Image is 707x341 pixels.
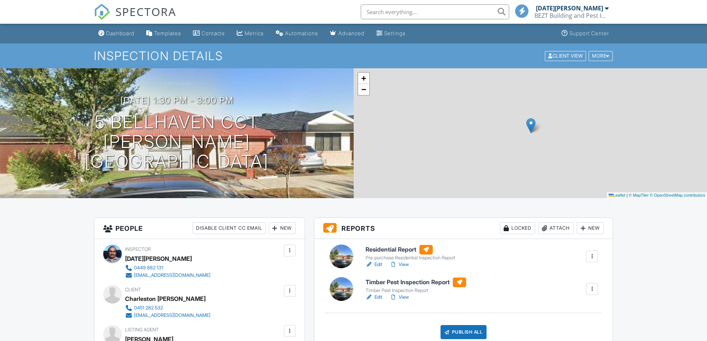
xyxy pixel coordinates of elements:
div: [DATE][PERSON_NAME] [125,253,192,264]
a: Residential Report Pre-purchase Residential Inspection Report [366,245,455,261]
span: Client [125,287,141,292]
a: Timber Pest Inspection Report Timber Pest Inspection Report [366,278,466,294]
a: Support Center [559,27,612,40]
img: The Best Home Inspection Software - Spectora [94,4,110,20]
div: New [269,222,296,234]
img: Marker [526,118,536,133]
a: View [390,294,409,301]
div: Publish All [441,325,487,339]
a: 0449 882 131 [125,264,210,272]
a: 0451 282 532 [125,304,210,312]
h1: Inspection Details [94,49,613,62]
a: Edit [366,294,382,301]
h1: 5 Bellhaven Cct [PERSON_NAME][GEOGRAPHIC_DATA] [12,112,342,171]
a: Client View [544,53,588,58]
div: Advanced [338,30,364,36]
div: Client View [545,51,586,61]
h3: [DATE] 1:30 pm - 3:00 pm [120,95,233,105]
a: Settings [373,27,409,40]
div: Support Center [569,30,609,36]
input: Search everything... [361,4,509,19]
h3: Reports [314,218,613,239]
div: More [589,51,613,61]
a: Edit [366,261,382,268]
span: Listing Agent [125,327,159,332]
a: Templates [143,27,184,40]
a: Leaflet [609,193,625,197]
a: Dashboard [95,27,137,40]
a: View [390,261,409,268]
span: + [361,73,366,83]
div: Contacts [202,30,225,36]
div: 0451 282 532 [134,305,163,311]
h6: Timber Pest Inspection Report [366,278,466,287]
div: [EMAIL_ADDRESS][DOMAIN_NAME] [134,272,210,278]
div: Attach [538,222,574,234]
span: Inspector [125,246,151,252]
div: Timber Pest Inspection Report [366,288,466,294]
div: Dashboard [106,30,134,36]
div: Locked [500,222,535,234]
div: New [577,222,604,234]
a: © MapTiler [629,193,649,197]
a: Advanced [327,27,367,40]
div: [EMAIL_ADDRESS][DOMAIN_NAME] [134,312,210,318]
h3: People [94,218,305,239]
a: SPECTORA [94,10,176,26]
div: Templates [154,30,181,36]
span: SPECTORA [115,4,176,19]
span: − [361,85,366,94]
a: Zoom in [358,73,369,84]
div: Settings [384,30,406,36]
div: Disable Client CC Email [193,222,266,234]
div: Metrics [245,30,264,36]
div: Charleston [PERSON_NAME] [125,293,206,304]
span: | [626,193,628,197]
a: Contacts [190,27,228,40]
div: [DATE][PERSON_NAME] [536,4,603,12]
a: Automations (Basic) [273,27,321,40]
a: Metrics [234,27,267,40]
div: Pre-purchase Residential Inspection Report [366,255,455,261]
a: © OpenStreetMap contributors [650,193,705,197]
a: [EMAIL_ADDRESS][DOMAIN_NAME] [125,272,210,279]
div: 0449 882 131 [134,265,163,271]
a: Zoom out [358,84,369,95]
h6: Residential Report [366,245,455,255]
div: Automations [285,30,318,36]
div: BEZT Building and Pest Inspections Victoria [534,12,609,19]
a: [EMAIL_ADDRESS][DOMAIN_NAME] [125,312,210,319]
